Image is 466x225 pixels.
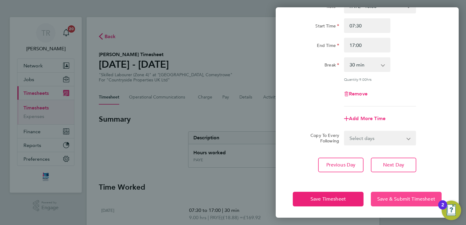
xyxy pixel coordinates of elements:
span: Previous Day [326,162,356,168]
button: Remove [344,91,367,96]
span: Next Day [383,162,404,168]
button: Save Timesheet [293,192,364,206]
button: Save & Submit Timesheet [371,192,442,206]
button: Add More Time [344,116,385,121]
label: End Time [317,43,339,50]
label: Rate [327,4,339,11]
span: Save & Submit Timesheet [377,196,435,202]
span: Add More Time [349,116,385,121]
span: Save Timesheet [310,196,346,202]
input: E.g. 08:00 [344,18,390,33]
span: 9.00 [359,77,367,82]
div: Quantity: hrs [344,77,416,82]
label: Copy To Every Following [306,133,339,144]
label: Start Time [315,23,339,30]
button: Previous Day [318,158,364,172]
label: Break [324,62,339,70]
span: Remove [349,91,367,97]
button: Next Day [371,158,416,172]
input: E.g. 18:00 [344,38,390,52]
div: 2 [441,205,444,213]
button: Open Resource Center, 2 new notifications [442,201,461,220]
